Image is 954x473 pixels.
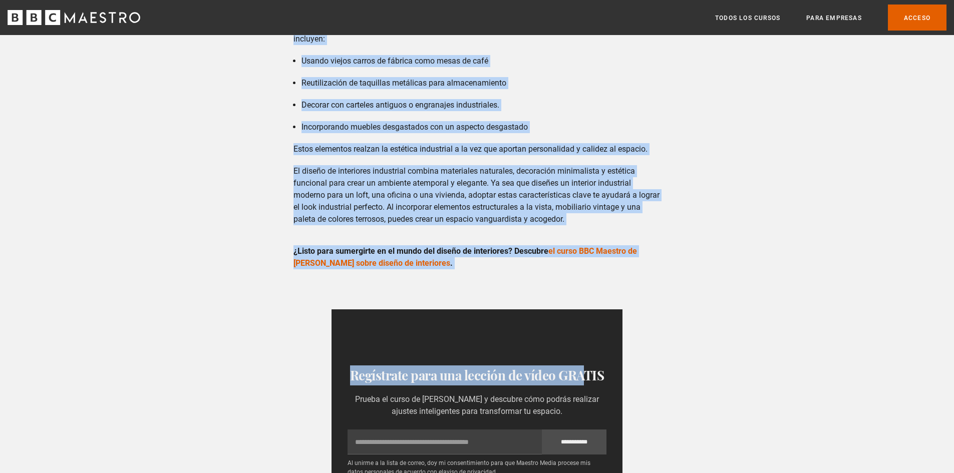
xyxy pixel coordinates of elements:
[293,144,648,154] font: Estos elementos realzan la estética industrial a la vez que aportan personalidad y calidez al esp...
[806,15,862,22] font: Para empresas
[904,15,930,22] font: Acceso
[715,15,780,22] font: Todos los cursos
[888,5,946,30] a: Acceso
[293,246,548,256] font: ¿Listo para sumergirte en el mundo del diseño de interiores? Descubre
[293,166,660,224] font: El diseño de interiores industrial combina materiales naturales, decoración minimalista y estétic...
[301,78,506,88] font: Reutilización de taquillas metálicas para almacenamiento
[350,366,604,384] font: Regístrate para una lección de vídeo GRATIS
[715,5,946,30] nav: Primario
[301,122,528,132] font: Incorporando muebles desgastados con un aspecto desgastado
[450,258,453,268] font: .
[8,10,140,25] svg: Maestro de la BBC
[355,394,599,416] font: Prueba el curso de [PERSON_NAME] y descubre cómo podrás realizar ajustes inteligentes para transf...
[301,56,488,66] font: Usando viejos carros de fábrica como mesas de café
[806,13,862,23] a: Para empresas
[715,13,780,23] a: Todos los cursos
[301,100,499,110] font: Decorar con carteles antiguos o engranajes industriales.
